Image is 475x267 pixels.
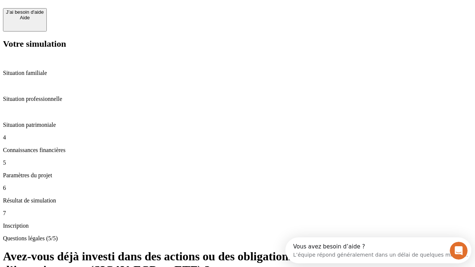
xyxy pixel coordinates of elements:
[3,3,204,23] div: Ouvrir le Messenger Intercom
[3,39,472,49] h2: Votre simulation
[3,197,472,204] p: Résultat de simulation
[6,9,44,15] div: J’ai besoin d'aide
[3,222,472,229] p: Inscription
[6,15,44,20] div: Aide
[3,210,472,217] p: 7
[3,122,472,128] p: Situation patrimoniale
[3,185,472,191] p: 6
[8,12,183,20] div: L’équipe répond généralement dans un délai de quelques minutes.
[3,134,472,141] p: 4
[3,159,472,166] p: 5
[3,70,472,76] p: Situation familiale
[450,242,468,260] iframe: Intercom live chat
[3,8,47,32] button: J’ai besoin d'aideAide
[3,147,472,154] p: Connaissances financières
[3,172,472,179] p: Paramètres du projet
[3,235,472,242] p: Questions légales (5/5)
[3,96,472,102] p: Situation professionnelle
[285,237,471,263] iframe: Intercom live chat discovery launcher
[8,6,183,12] div: Vous avez besoin d’aide ?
